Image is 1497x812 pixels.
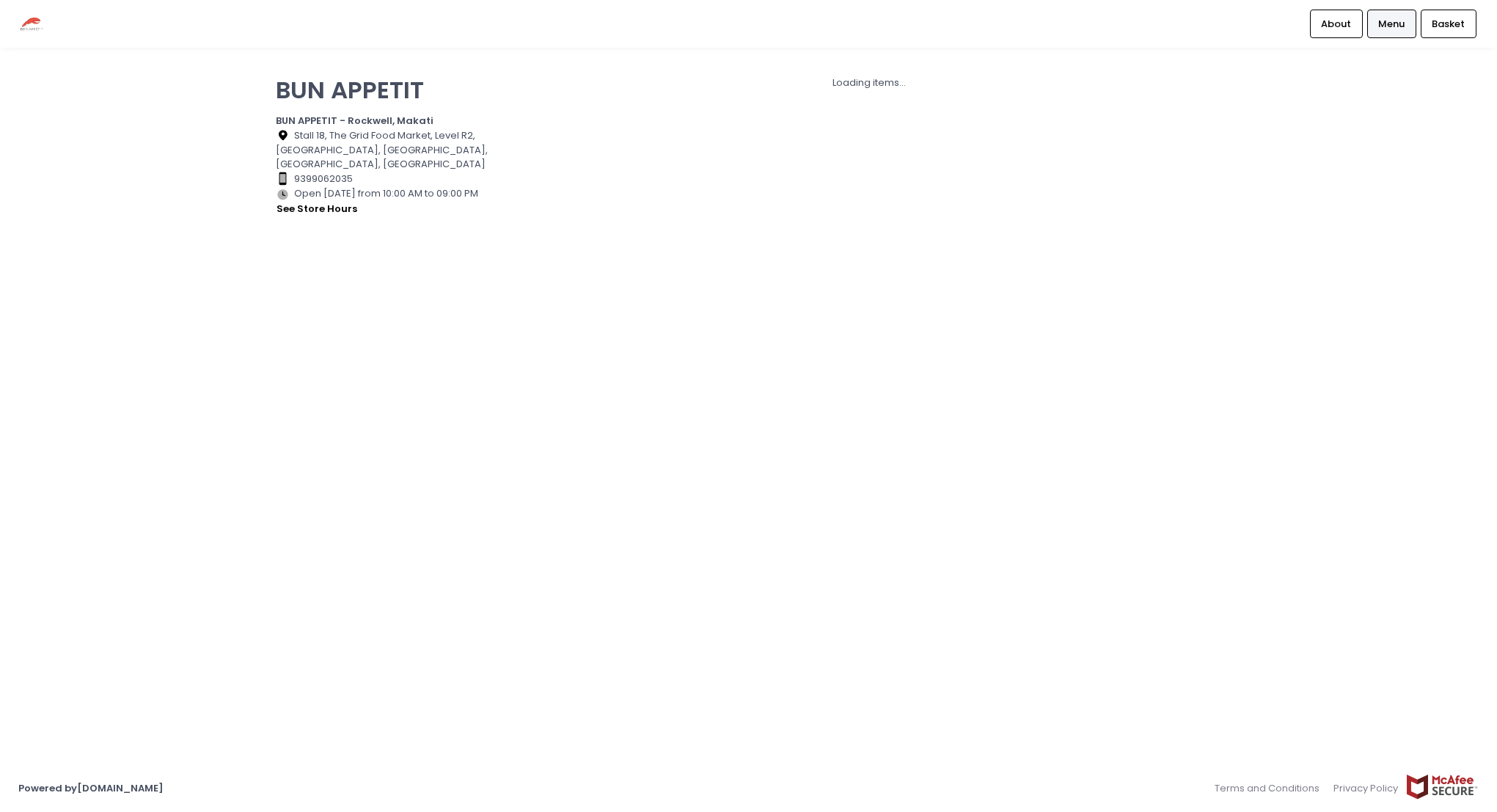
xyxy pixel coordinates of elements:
a: Terms and Conditions [1215,774,1327,802]
b: BUN APPETIT - Rockwell, Makati [276,114,433,128]
div: Open [DATE] from 10:00 AM to 09:00 PM [276,186,499,217]
div: Loading items... [516,76,1221,90]
p: BUN APPETIT [276,76,499,104]
img: mcafee-secure [1405,774,1479,800]
a: Powered by[DOMAIN_NAME] [18,781,164,795]
span: Menu [1378,17,1405,32]
a: About [1310,10,1363,37]
div: 9399062035 [276,172,499,186]
img: logo [18,11,44,37]
div: Stall 18, The Grid Food Market, Level R2, [GEOGRAPHIC_DATA], [GEOGRAPHIC_DATA], [GEOGRAPHIC_DATA]... [276,128,499,172]
a: Privacy Policy [1327,774,1406,802]
span: Basket [1432,17,1465,32]
a: Menu [1367,10,1416,37]
span: About [1321,17,1351,32]
button: see store hours [276,201,358,217]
